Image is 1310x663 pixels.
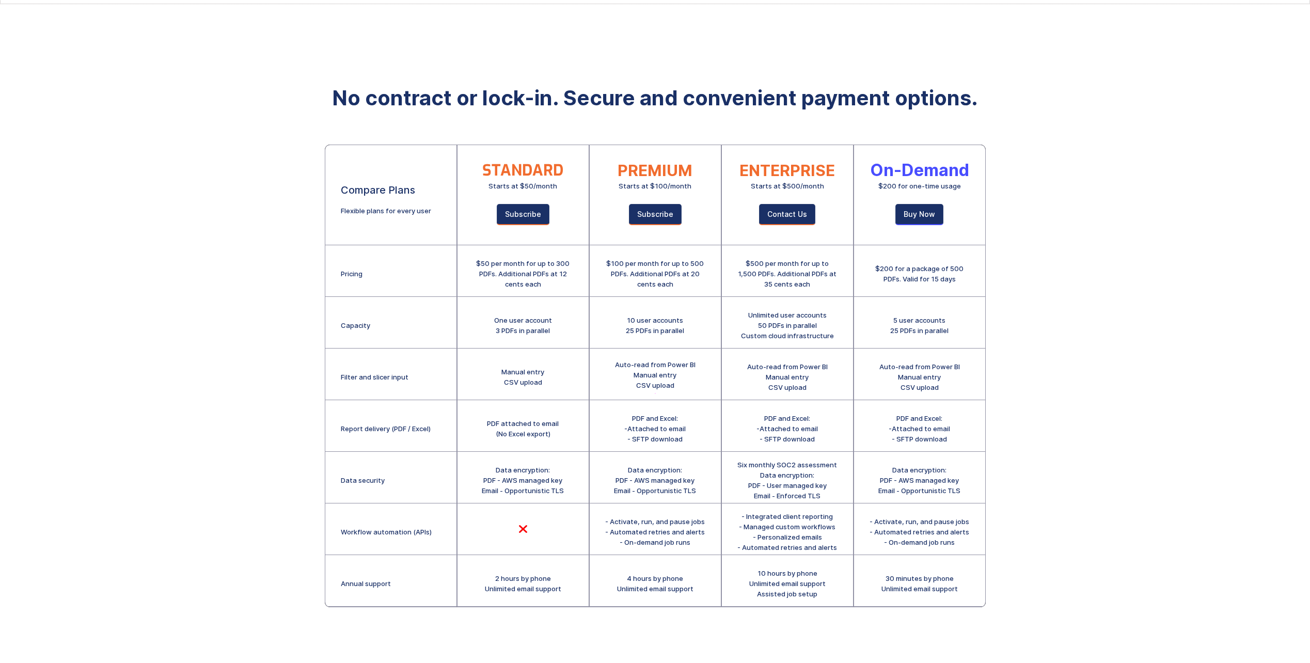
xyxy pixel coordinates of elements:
div: 4 hours by phone Unlimited email support [617,573,693,594]
div: Starts at $50/month [488,181,557,191]
div: ENTERPRISE [739,165,835,176]
div: Auto-read from Power BI Manual entry CSV upload [747,361,828,392]
div: Flexible plans for every user [341,206,431,216]
div: - Activate, run, and pause jobs - Automated retries and alerts - On-demand job runs [605,516,705,547]
div: Auto-read from Power BI Manual entry CSV upload [615,359,696,390]
div: 10 user accounts 25 PDFs in parallel [626,315,684,336]
div: PDF and Excel: -Attached to email - SFTP download [889,413,950,444]
div: Workflow automation (APIs) [341,527,432,537]
div:  [518,524,528,534]
div: Pricing [341,269,362,279]
div: Manual entry CSV upload [501,367,544,387]
div: Data security [341,475,385,485]
div: - Activate, run, and pause jobs - Automated retries and alerts - On-demand job runs [870,516,969,547]
div: $50 per month for up to 300 PDFs. Additional PDFs at 12 cents each [473,258,573,289]
div: Auto-read from Power BI Manual entry CSV upload [879,361,960,392]
div: PDF and Excel: -Attached to email - SFTP download [624,413,686,444]
div: Starts at $500/month [751,181,824,191]
div: On-Demand [870,165,969,176]
div: PDF attached to email (No Excel export) [487,418,559,439]
div: Annual support [341,578,391,589]
div: - Integrated client reporting - Managed custom workflows - Personalized emails - Automated retrie... [737,511,837,552]
div: 30 minutes by phone Unlimited email support [881,573,958,594]
a: Subscribe [497,204,549,225]
div: Starts at $100/month [619,181,691,191]
div: $500 per month for up to 1,500 PDFs. Additional PDFs at 35 cents each [737,258,838,289]
div: PREMIUM [618,165,692,176]
div: Data encryption: PDF - AWS managed key Email - Opportunistic TLS [482,465,564,496]
div: Filter and slicer input [341,372,408,382]
a: Subscribe [629,204,682,225]
div: PDF and Excel: -Attached to email - SFTP download [756,413,818,444]
div: $200 for one-time usage [878,181,961,191]
div: Compare Plans [341,185,415,195]
div: Capacity [341,320,370,330]
div: Unlimited user accounts 50 PDFs in parallel Custom cloud infrastructure [741,310,834,341]
div: One user account 3 PDFs in parallel [494,315,552,336]
div: Data encryption: PDF - AWS managed key Email - Opportunistic TLS [614,465,696,496]
div: 10 hours by phone Unlimited email support Assisted job setup [749,568,826,599]
div: $100 per month for up to 500 PDFs. Additional PDFs at 20 cents each [605,258,705,289]
div: Six monthly SOC2 assessment Data encryption: PDF - User managed key Email - Enforced TLS [737,460,837,501]
div: Data encryption: PDF - AWS managed key Email - Opportunistic TLS [878,465,960,496]
div: STANDARD [482,165,563,176]
a: Contact Us [759,204,815,225]
div: Report delivery (PDF / Excel) [341,423,431,434]
div: 2 hours by phone Unlimited email support [485,573,561,594]
strong: No contract or lock-in. Secure and convenient payment options. [332,85,978,110]
div: $200 for a package of 500 PDFs. Valid for 15 days [870,263,970,284]
div: 5 user accounts 25 PDFs in parallel [890,315,949,336]
a: Buy Now [895,204,943,225]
